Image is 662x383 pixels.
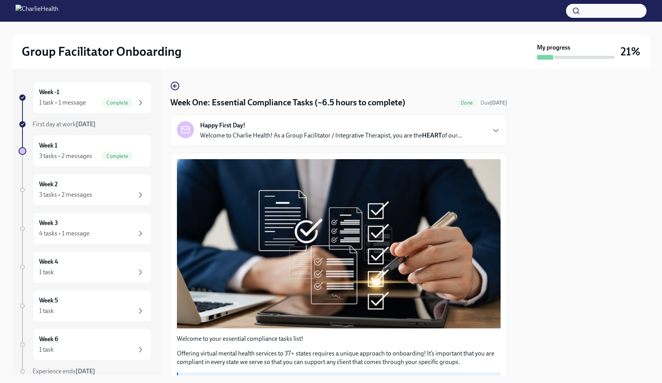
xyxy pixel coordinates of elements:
div: 1 task [39,345,54,354]
h6: Week 6 [39,335,58,343]
span: September 1st, 2025 09:00 [480,99,507,106]
h2: Group Facilitator Onboarding [22,44,182,59]
div: 1 task [39,268,54,277]
span: First day at work [33,120,96,128]
a: Week 51 task [19,290,152,322]
strong: HEART [422,132,442,139]
strong: [DATE] [75,368,95,375]
h4: Week One: Essential Compliance Tasks (~6.5 hours to complete) [170,97,405,108]
div: 4 tasks • 1 message [39,229,89,238]
p: Welcome to your essential compliance tasks list! [177,335,501,343]
a: Week 13 tasks • 2 messagesComplete [19,135,152,167]
p: Welcome to Charlie Health! As a Group Facilitator / Integrative Therapist, you are the of our... [200,131,462,140]
h6: Week 3 [39,219,58,227]
strong: My progress [537,43,570,52]
strong: [DATE] [490,100,507,106]
h6: Week -1 [39,88,59,96]
span: Done [456,100,477,106]
div: 3 tasks • 2 messages [39,152,92,160]
p: Offering virtual mental health services to 37+ states requires a unique approach to onboarding! I... [177,349,501,366]
div: 1 task [39,307,54,315]
span: Complete [102,153,133,159]
h6: Week 1 [39,141,57,150]
button: Zoom image [177,159,501,328]
strong: Happy First Day! [200,121,245,130]
a: Week 23 tasks • 2 messages [19,173,152,206]
a: Week 34 tasks • 1 message [19,212,152,245]
div: 3 tasks • 2 messages [39,191,92,199]
a: First day at work[DATE] [19,120,152,129]
div: 1 task • 1 message [39,98,86,107]
strong: [DATE] [76,120,96,128]
img: CharlieHealth [15,5,58,17]
h3: 21% [621,45,640,58]
span: Experience ends [33,368,95,375]
a: Week 61 task [19,328,152,361]
h6: Week 4 [39,258,58,266]
h6: Week 5 [39,296,58,305]
span: Due [480,100,507,106]
span: Complete [102,100,133,106]
h6: Week 2 [39,180,58,189]
a: Week 41 task [19,251,152,283]
a: Week -11 task • 1 messageComplete [19,81,152,114]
